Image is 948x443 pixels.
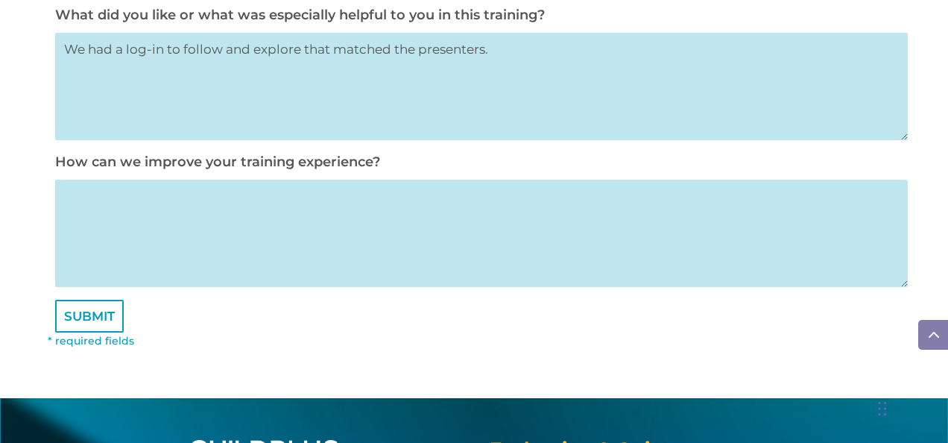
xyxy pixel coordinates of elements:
[55,300,124,333] input: SUBMIT
[48,334,134,348] font: * required fields
[878,386,887,431] div: Drag
[55,7,545,23] label: What did you like or what was especially helpful to you in this training?
[55,154,380,170] label: How can we improve your training experience?
[873,371,948,443] iframe: Chat Widget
